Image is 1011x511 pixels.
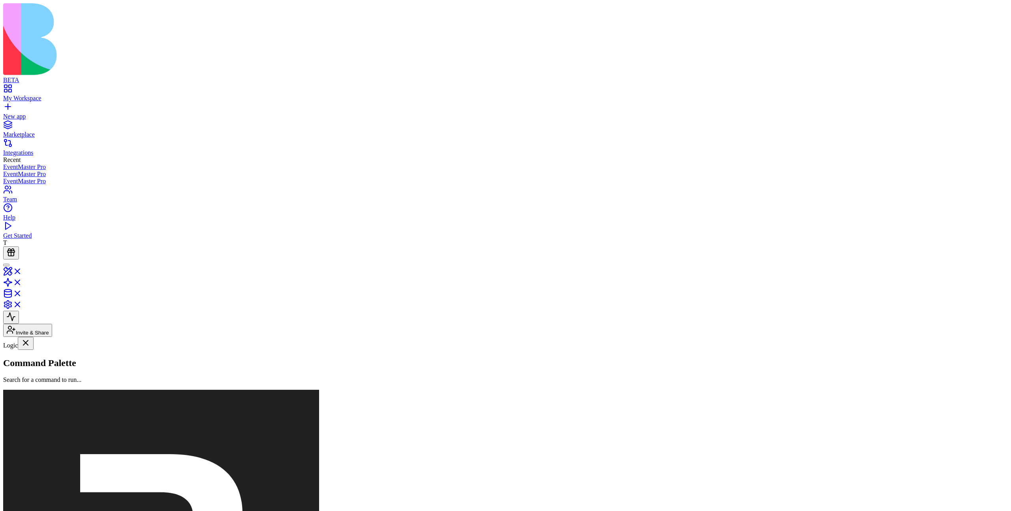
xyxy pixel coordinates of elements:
[3,189,1008,203] a: Team
[3,3,321,75] img: logo
[3,149,1008,156] div: Integrations
[3,342,18,349] span: Logic
[3,163,1008,171] a: EventMaster Pro
[3,239,7,246] span: T
[3,142,1008,156] a: Integrations
[3,70,1008,84] a: BETA
[3,178,1008,185] a: EventMaster Pro
[3,131,1008,138] div: Marketplace
[3,171,1008,178] a: EventMaster Pro
[3,106,1008,120] a: New app
[3,358,1008,368] h2: Command Palette
[3,225,1008,239] a: Get Started
[3,124,1008,138] a: Marketplace
[3,207,1008,221] a: Help
[3,214,1008,221] div: Help
[3,376,1008,383] p: Search for a command to run...
[3,196,1008,203] div: Team
[3,232,1008,239] div: Get Started
[3,324,52,337] button: Invite & Share
[3,77,1008,84] div: BETA
[3,88,1008,102] a: My Workspace
[3,113,1008,120] div: New app
[3,156,21,163] span: Recent
[3,95,1008,102] div: My Workspace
